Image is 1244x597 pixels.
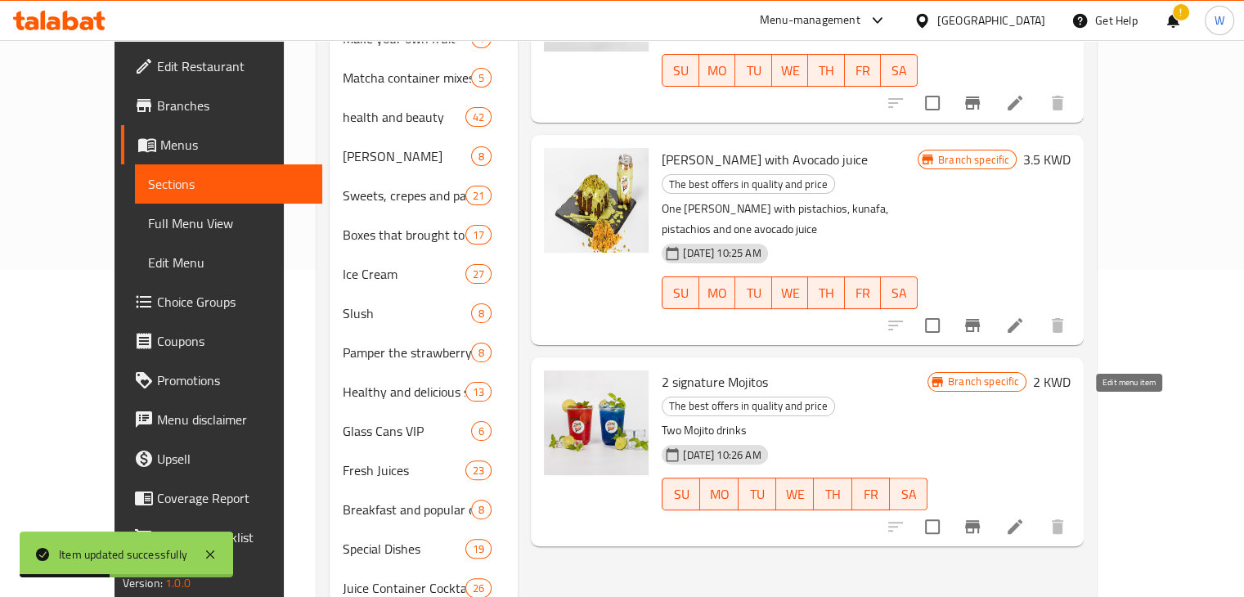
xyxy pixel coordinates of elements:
button: WE [776,478,814,510]
span: 1.0.0 [165,572,191,594]
div: Rose Balban [343,146,472,166]
span: [DATE] 10:26 AM [676,447,767,463]
a: Promotions [121,361,322,400]
div: [PERSON_NAME]8 [330,137,519,176]
button: SA [890,478,927,510]
span: 26 [466,581,491,596]
div: Sweets, crepes and pancakes21 [330,176,519,215]
span: Branch specific [932,152,1016,168]
span: Matcha container mixes [343,68,472,88]
span: 19 [466,541,491,557]
span: 6 [472,424,491,439]
div: items [471,68,492,88]
div: items [471,146,492,166]
span: Coverage Report [157,488,309,508]
span: Healthy and delicious sugarcane mixtures [343,382,465,402]
span: TH [815,281,838,305]
div: Fresh Juices23 [330,451,519,490]
button: TH [808,276,845,309]
span: Upsell [157,449,309,469]
div: items [465,225,492,245]
div: Breakfast and popular dishes8 [330,490,519,529]
button: MO [699,54,736,87]
a: Edit Menu [135,243,322,282]
span: [DATE] 10:25 AM [676,245,767,261]
span: W [1215,11,1224,29]
span: Sweets, crepes and pancakes [343,186,465,205]
span: The best offers in quality and price [662,175,834,194]
span: Version: [123,572,163,594]
div: Slush8 [330,294,519,333]
div: Ice Cream27 [330,254,519,294]
div: The best offers in quality and price [662,397,835,416]
div: Boxes that brought together loved ones17 [330,215,519,254]
button: delete [1038,83,1077,123]
div: Item updated successfully [59,545,187,563]
span: Full Menu View [148,213,309,233]
button: TU [739,478,776,510]
button: MO [699,276,736,309]
span: MO [707,483,731,506]
button: delete [1038,507,1077,546]
div: Special Dishes [343,539,465,559]
span: Branch specific [941,374,1026,389]
div: items [465,460,492,480]
div: Glass Cans VIP6 [330,411,519,451]
span: [PERSON_NAME] [343,146,472,166]
a: Sections [135,164,322,204]
span: Choice Groups [157,292,309,312]
span: FR [851,59,875,83]
span: Branches [157,96,309,115]
button: SA [881,276,918,309]
a: Coverage Report [121,478,322,518]
span: Edit Menu [148,253,309,272]
button: WE [772,276,809,309]
span: SU [669,59,692,83]
a: Full Menu View [135,204,322,243]
span: 8 [472,345,491,361]
button: MO [700,478,738,510]
span: FR [851,281,875,305]
span: Boxes that brought together loved ones [343,225,465,245]
span: WE [779,281,802,305]
div: items [471,421,492,441]
span: 17 [466,227,491,243]
span: WE [783,483,807,506]
button: FR [845,54,882,87]
div: items [471,343,492,362]
div: Menu-management [760,11,860,30]
span: Sections [148,174,309,194]
span: 27 [466,267,491,282]
span: SA [887,59,911,83]
img: 2 signature Mojitos [544,370,649,475]
button: Branch-specific-item [953,507,992,546]
div: items [465,264,492,284]
a: Menus [121,125,322,164]
span: TU [742,59,766,83]
span: SA [887,281,911,305]
div: items [465,539,492,559]
span: 23 [466,463,491,478]
div: items [465,382,492,402]
span: Pamper the strawberry [343,343,472,362]
button: SU [662,54,698,87]
div: Ice Cream [343,264,465,284]
button: WE [772,54,809,87]
div: Matcha container mixes5 [330,58,519,97]
button: TH [808,54,845,87]
div: Healthy and delicious sugarcane mixtures13 [330,372,519,411]
span: Grocery Checklist [157,527,309,547]
div: Slush [343,303,472,323]
span: 13 [466,384,491,400]
span: TH [815,59,838,83]
p: One [PERSON_NAME] with pistachios, kunafa, pistachios and one avocado juice [662,199,918,240]
span: MO [706,281,730,305]
button: SA [881,54,918,87]
a: Grocery Checklist [121,518,322,557]
div: Breakfast and popular dishes [343,500,472,519]
a: Upsell [121,439,322,478]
